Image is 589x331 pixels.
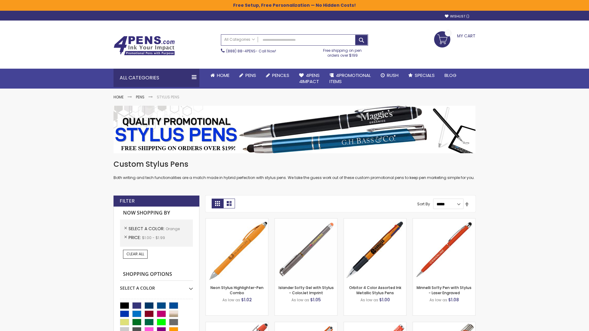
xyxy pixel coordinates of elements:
[212,199,223,208] strong: Grid
[344,218,406,223] a: Orbitor 4 Color Assorted Ink Metallic Stylus Pens-Orange
[226,48,256,54] a: (888) 88-4PENS
[294,69,325,89] a: 4Pens4impact
[275,322,337,327] a: Avendale Velvet Touch Stylus Gel Pen-Orange
[136,94,144,100] a: Pens
[120,281,193,291] div: Select A Color
[206,322,268,327] a: 4P-MS8B-Orange
[325,69,376,89] a: 4PROMOTIONALITEMS
[344,322,406,327] a: Marin Softy Pen with Stylus - Laser Engraved-Orange
[376,69,403,82] a: Rush
[234,69,261,82] a: Pens
[222,297,240,302] span: As low as
[114,36,175,55] img: 4Pens Custom Pens and Promotional Products
[349,285,401,295] a: Orbitor 4 Color Assorted Ink Metallic Stylus Pens
[445,14,469,19] a: Wishlist
[291,297,309,302] span: As low as
[379,297,390,303] span: $1.00
[114,94,124,100] a: Home
[413,218,475,223] a: Minnelli Softy Pen with Stylus - Laser Engraved-Orange
[206,219,268,281] img: Neon Stylus Highlighter-Pen Combo-Orange
[114,106,475,153] img: Stylus Pens
[142,235,165,240] span: $1.00 - $1.99
[275,218,337,223] a: Islander Softy Gel with Stylus - ColorJet Imprint-Orange
[120,268,193,281] strong: Shopping Options
[157,94,179,100] strong: Stylus Pens
[241,297,252,303] span: $1.02
[120,207,193,219] strong: Now Shopping by
[261,69,294,82] a: Pencils
[299,72,320,85] span: 4Pens 4impact
[445,72,456,78] span: Blog
[120,198,135,204] strong: Filter
[166,226,180,231] span: Orange
[123,250,148,258] a: Clear All
[310,297,321,303] span: $1.05
[206,69,234,82] a: Home
[206,218,268,223] a: Neon Stylus Highlighter-Pen Combo-Orange
[448,297,459,303] span: $1.08
[114,69,199,87] div: All Categories
[360,297,378,302] span: As low as
[226,48,276,54] span: - Call Now!
[126,251,144,257] span: Clear All
[417,285,472,295] a: Minnelli Softy Pen with Stylus - Laser Engraved
[329,72,371,85] span: 4PROMOTIONAL ITEMS
[440,69,461,82] a: Blog
[415,72,435,78] span: Specials
[429,297,447,302] span: As low as
[114,159,475,181] div: Both writing and tech functionalities are a match made in hybrid perfection with stylus pens. We ...
[129,234,142,241] span: Price
[417,201,430,207] label: Sort By
[344,219,406,281] img: Orbitor 4 Color Assorted Ink Metallic Stylus Pens-Orange
[272,72,289,78] span: Pencils
[387,72,398,78] span: Rush
[224,37,255,42] span: All Categories
[275,219,337,281] img: Islander Softy Gel with Stylus - ColorJet Imprint-Orange
[279,285,334,295] a: Islander Softy Gel with Stylus - ColorJet Imprint
[413,322,475,327] a: Tres-Chic Softy Brights with Stylus Pen - Laser-Orange
[317,46,368,58] div: Free shipping on pen orders over $199
[210,285,264,295] a: Neon Stylus Highlighter-Pen Combo
[413,219,475,281] img: Minnelli Softy Pen with Stylus - Laser Engraved-Orange
[221,35,258,45] a: All Categories
[114,159,475,169] h1: Custom Stylus Pens
[403,69,440,82] a: Specials
[217,72,229,78] span: Home
[245,72,256,78] span: Pens
[129,226,166,232] span: Select A Color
